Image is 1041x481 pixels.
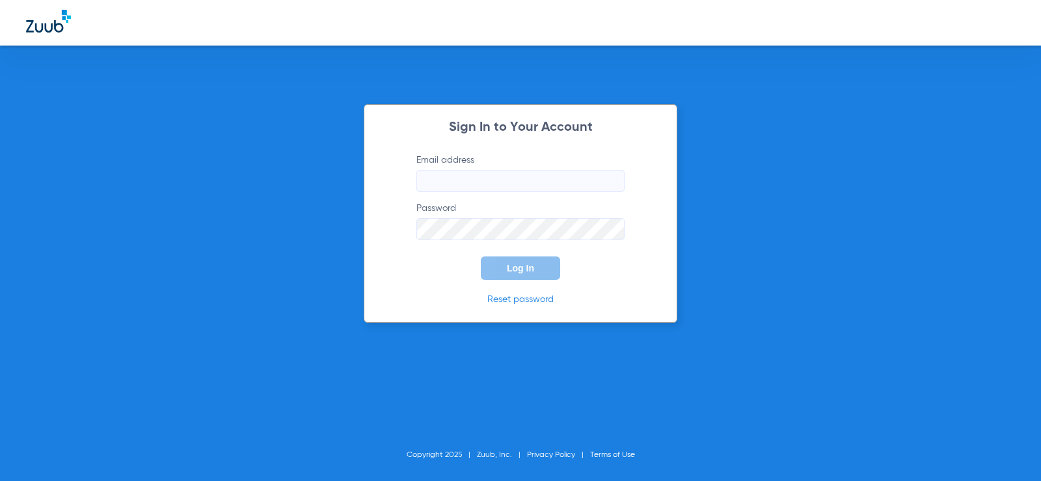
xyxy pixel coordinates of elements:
[416,202,625,240] label: Password
[477,448,527,461] li: Zuub, Inc.
[487,295,554,304] a: Reset password
[416,154,625,192] label: Email address
[507,263,534,273] span: Log In
[416,170,625,192] input: Email address
[527,451,575,459] a: Privacy Policy
[590,451,635,459] a: Terms of Use
[407,448,477,461] li: Copyright 2025
[397,121,644,134] h2: Sign In to Your Account
[481,256,560,280] button: Log In
[26,10,71,33] img: Zuub Logo
[416,218,625,240] input: Password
